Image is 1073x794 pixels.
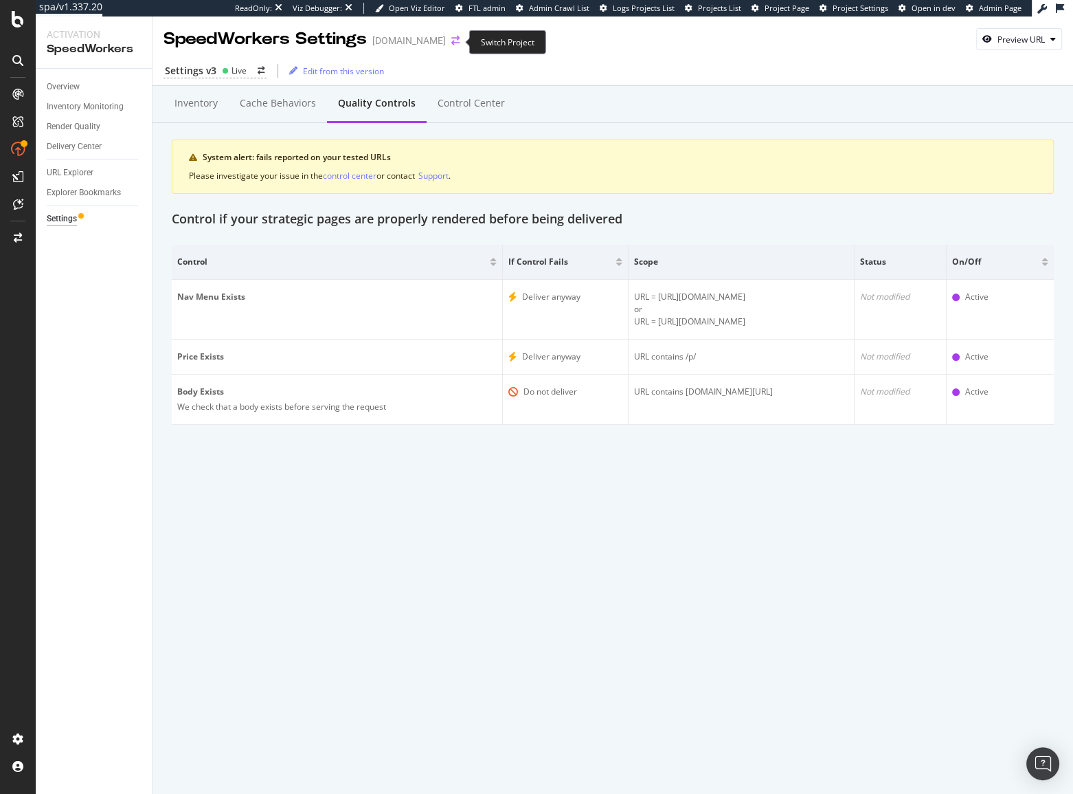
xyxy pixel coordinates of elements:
[258,67,265,75] div: arrow-right-arrow-left
[997,34,1045,45] div: Preview URL
[177,351,497,363] div: Price Exists
[189,169,1037,182] div: Please investigate your issue in the or contact .
[752,3,809,14] a: Project Page
[47,80,142,94] a: Overview
[634,291,848,303] div: URL = [URL][DOMAIN_NAME]
[47,186,142,200] a: Explorer Bookmarks
[338,96,416,110] div: Quality Controls
[860,351,940,363] div: Not modified
[965,291,989,303] div: Active
[860,256,937,268] span: Status
[469,30,546,54] div: Switch Project
[47,100,142,114] a: Inventory Monitoring
[600,3,675,14] a: Logs Projects List
[952,256,1038,268] span: On/off
[165,64,216,78] div: Settings v3
[976,28,1062,50] button: Preview URL
[529,3,589,13] span: Admin Crawl List
[303,65,384,77] div: Edit from this version
[203,151,1037,164] div: System alert: fails reported on your tested URLs
[438,96,505,110] div: Control Center
[47,100,124,114] div: Inventory Monitoring
[47,80,80,94] div: Overview
[860,291,940,303] div: Not modified
[177,291,497,303] div: Nav Menu Exists
[47,140,102,154] div: Delivery Center
[372,34,446,47] div: [DOMAIN_NAME]
[899,3,956,14] a: Open in dev
[833,3,888,13] span: Project Settings
[468,3,506,13] span: FTL admin
[522,351,580,363] div: Deliver anyway
[47,120,100,134] div: Render Quality
[451,36,460,45] div: arrow-right-arrow-left
[323,170,376,181] div: control center
[172,210,622,228] div: Control if your strategic pages are properly rendered before being delivered
[177,401,497,413] div: We check that a body exists before serving the request
[47,166,142,180] a: URL Explorer
[966,3,1021,14] a: Admin Page
[698,3,741,13] span: Projects List
[523,386,577,398] div: Do not deliver
[1026,747,1059,780] div: Open Intercom Messenger
[634,351,848,363] div: URL contains /p/
[177,256,486,268] span: Control
[765,3,809,13] span: Project Page
[979,3,1021,13] span: Admin Page
[820,3,888,14] a: Project Settings
[418,170,449,181] div: Support
[634,303,848,328] div: or
[235,3,272,14] div: ReadOnly:
[231,65,247,76] div: Live
[912,3,956,13] span: Open in dev
[47,27,141,41] div: Activation
[47,140,142,154] a: Delivery Center
[323,169,376,182] button: control center
[634,386,848,398] div: URL contains [DOMAIN_NAME][URL]
[965,386,989,398] div: Active
[240,96,316,110] div: Cache behaviors
[174,96,218,110] div: Inventory
[177,386,497,398] div: Body Exists
[172,140,1054,194] div: warning banner
[47,212,77,226] div: Settings
[389,3,445,13] span: Open Viz Editor
[860,386,940,398] div: Not modified
[375,3,445,14] a: Open Viz Editor
[47,212,142,226] a: Settings
[284,60,384,82] button: Edit from this version
[418,169,449,182] button: Support
[634,316,848,328] div: URL = [URL][DOMAIN_NAME]
[47,120,142,134] a: Render Quality
[685,3,741,14] a: Projects List
[163,27,367,51] div: SpeedWorkers Settings
[613,3,675,13] span: Logs Projects List
[47,41,141,57] div: SpeedWorkers
[634,256,845,268] span: Scope
[516,3,589,14] a: Admin Crawl List
[522,291,580,303] div: Deliver anyway
[47,166,93,180] div: URL Explorer
[293,3,342,14] div: Viz Debugger:
[508,256,612,268] span: If control fails
[47,186,121,200] div: Explorer Bookmarks
[455,3,506,14] a: FTL admin
[965,351,989,363] div: Active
